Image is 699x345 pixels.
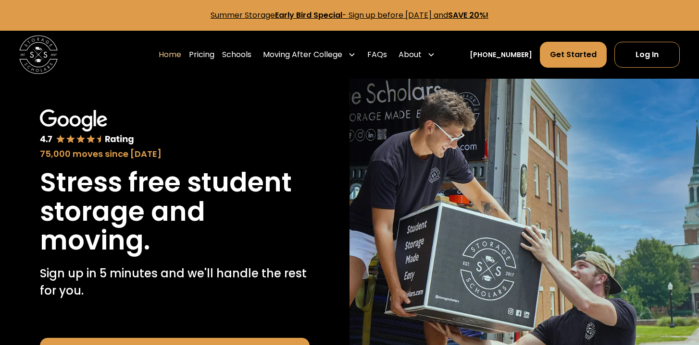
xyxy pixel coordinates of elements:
[40,109,134,145] img: Google 4.7 star rating
[189,41,214,68] a: Pricing
[275,10,342,21] strong: Early Bird Special
[399,49,422,60] div: About
[19,36,58,74] img: Storage Scholars main logo
[222,41,251,68] a: Schools
[614,42,680,68] a: Log In
[40,147,310,160] div: 75,000 moves since [DATE]
[470,50,532,60] a: [PHONE_NUMBER]
[367,41,387,68] a: FAQs
[263,49,342,60] div: Moving After College
[211,10,488,21] a: Summer StorageEarly Bird Special- Sign up before [DATE] andSAVE 20%!
[448,10,488,21] strong: SAVE 20%!
[259,41,360,68] div: Moving After College
[40,168,310,255] h1: Stress free student storage and moving.
[395,41,439,68] div: About
[540,42,607,68] a: Get Started
[159,41,181,68] a: Home
[40,265,310,299] p: Sign up in 5 minutes and we'll handle the rest for you.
